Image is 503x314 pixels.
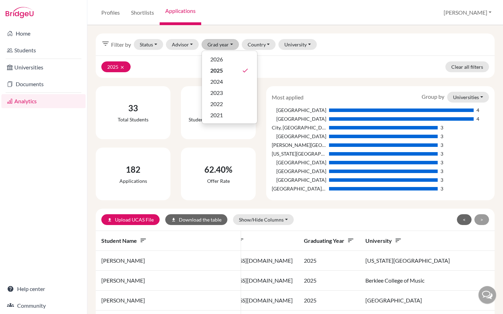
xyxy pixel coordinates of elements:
div: [GEOGRAPHIC_DATA][US_STATE] [272,185,326,192]
span: Help [16,5,30,11]
button: [PERSON_NAME] [440,6,495,19]
button: Universities [447,92,489,103]
a: Documents [1,77,86,91]
div: [GEOGRAPHIC_DATA] [272,167,326,175]
i: sort [395,237,402,244]
div: 3 [440,150,443,157]
div: 25 [189,102,248,114]
span: 2023 [210,89,223,97]
i: download [171,217,176,222]
div: 182 [119,163,147,176]
div: 33 [118,102,148,114]
span: 2021 [210,111,223,119]
div: 4 [476,115,479,122]
button: University [278,39,317,50]
button: 2024 [202,76,257,87]
button: 2022 [202,98,257,110]
div: 3 [440,167,443,175]
button: Country [242,39,276,50]
div: Offer rate [204,177,232,185]
a: Clear all filters [445,61,489,72]
i: done [242,67,249,74]
img: Bridge-U [6,7,34,18]
div: Applications [119,177,147,185]
i: clear [120,65,125,70]
i: sort [140,237,147,244]
div: 3 [440,159,443,166]
div: Students with applications [189,116,248,123]
td: 2025 [298,251,360,271]
span: 2024 [210,77,223,86]
a: Universities [1,60,86,74]
button: Show/Hide Columns [233,214,294,225]
div: 3 [440,176,443,184]
div: [GEOGRAPHIC_DATA] [272,176,326,184]
button: Advisor [166,39,199,50]
div: 4 [476,106,479,114]
div: [US_STATE][GEOGRAPHIC_DATA] [272,150,326,157]
button: 2021 [202,110,257,121]
td: 2025 [298,291,360,311]
div: 3 [440,185,443,192]
button: > [474,214,489,225]
div: 3 [440,124,443,131]
td: [EMAIL_ADDRESS][DOMAIN_NAME] [195,291,298,311]
a: Home [1,27,86,40]
a: Help center [1,282,86,296]
a: Students [1,43,86,57]
td: [PERSON_NAME] [96,271,241,291]
i: sort [347,237,354,244]
div: Most applied [267,93,309,102]
button: downloadDownload the table [165,214,227,225]
div: 62.40% [204,163,232,176]
div: City, [GEOGRAPHIC_DATA] [272,124,326,131]
div: 3 [440,133,443,140]
button: 2025done [202,65,257,76]
button: < [457,214,472,225]
td: [EMAIL_ADDRESS][DOMAIN_NAME] [195,251,298,271]
div: [PERSON_NAME][GEOGRAPHIC_DATA] [272,141,326,149]
span: 2026 [210,55,223,63]
button: Grad year [202,39,239,50]
a: Community [1,299,86,313]
span: Filter by [111,40,131,49]
td: [EMAIL_ADDRESS][DOMAIN_NAME] [195,271,298,291]
div: [GEOGRAPHIC_DATA] [272,115,326,122]
td: 2025 [298,271,360,291]
div: 3 [440,141,443,149]
td: [PERSON_NAME] [96,291,241,311]
div: [GEOGRAPHIC_DATA] [272,159,326,166]
div: Total students [118,116,148,123]
a: Analytics [1,94,86,108]
div: Group by [416,92,494,103]
i: filter_list [101,39,110,48]
span: Graduating year [304,237,354,244]
span: 2025 [210,66,223,75]
a: uploadUpload UCAS File [101,214,160,225]
span: University [365,237,402,244]
button: 2026 [202,54,257,65]
button: 2023 [202,87,257,98]
button: 2025clear [101,61,131,72]
div: [GEOGRAPHIC_DATA] [272,106,326,114]
td: [PERSON_NAME] [96,251,241,271]
i: upload [107,217,112,222]
button: Status [134,39,163,50]
span: 2022 [210,100,223,108]
span: Student name [101,237,147,244]
div: Grad year [202,51,257,124]
div: [GEOGRAPHIC_DATA] [272,133,326,140]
